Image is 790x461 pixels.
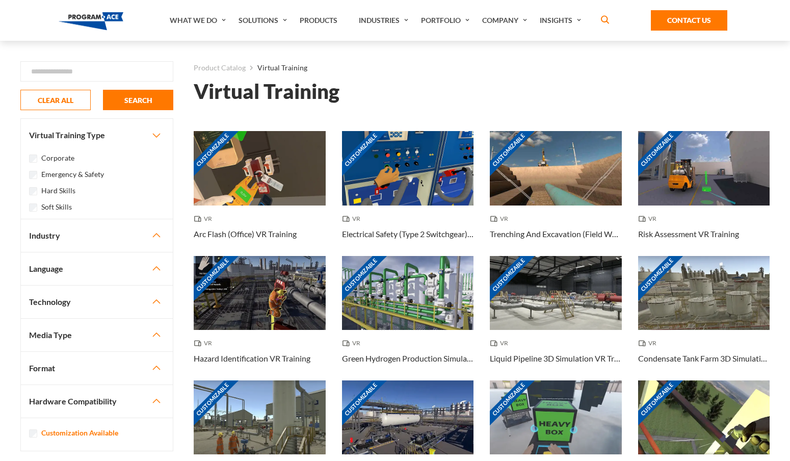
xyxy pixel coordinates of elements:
[194,338,216,348] span: VR
[29,429,37,438] input: Customization Available
[194,61,770,74] nav: breadcrumb
[41,201,72,213] label: Soft Skills
[490,228,622,240] h3: Trenching And Excavation (Field Work) VR Training
[194,256,326,380] a: Customizable Thumbnail - Hazard Identification VR Training VR Hazard Identification VR Training
[638,352,770,365] h3: Condensate Tank Farm 3D Simulation VR Training
[638,256,770,380] a: Customizable Thumbnail - Condensate Tank Farm 3D Simulation VR Training VR Condensate Tank Farm 3...
[41,185,75,196] label: Hard Skills
[342,256,474,380] a: Customizable Thumbnail - Green Hydrogen Production Simulation VR Training VR Green Hydrogen Produ...
[59,12,123,30] img: Program-Ace
[21,385,173,418] button: Hardware Compatibility
[342,131,474,255] a: Customizable Thumbnail - Electrical Safety (Type 2 Switchgear) VR Training VR Electrical Safety (...
[490,256,622,380] a: Customizable Thumbnail - Liquid Pipeline 3D Simulation VR Training VR Liquid Pipeline 3D Simulati...
[342,228,474,240] h3: Electrical Safety (Type 2 Switchgear) VR Training
[29,155,37,163] input: Corporate
[490,338,512,348] span: VR
[342,352,474,365] h3: Green Hydrogen Production Simulation VR Training
[342,338,364,348] span: VR
[194,83,339,100] h1: Virtual Training
[194,214,216,224] span: VR
[490,214,512,224] span: VR
[21,286,173,318] button: Technology
[41,427,118,439] label: Customization Available
[29,171,37,179] input: Emergency & Safety
[342,214,364,224] span: VR
[651,10,727,31] a: Contact Us
[21,319,173,351] button: Media Type
[21,352,173,385] button: Format
[490,352,622,365] h3: Liquid Pipeline 3D Simulation VR Training
[194,131,326,255] a: Customizable Thumbnail - Arc Flash (Office) VR Training VR Arc Flash (Office) VR Training
[21,252,173,285] button: Language
[638,131,770,255] a: Customizable Thumbnail - Risk Assessment VR Training VR Risk Assessment VR Training
[638,214,661,224] span: VR
[194,352,310,365] h3: Hazard Identification VR Training
[21,219,173,252] button: Industry
[29,187,37,195] input: Hard Skills
[29,203,37,212] input: Soft Skills
[638,228,739,240] h3: Risk Assessment VR Training
[246,61,307,74] li: Virtual Training
[41,169,104,180] label: Emergency & Safety
[20,90,91,110] button: CLEAR ALL
[194,228,297,240] h3: Arc Flash (Office) VR Training
[638,338,661,348] span: VR
[194,61,246,74] a: Product Catalog
[490,131,622,255] a: Customizable Thumbnail - Trenching And Excavation (Field Work) VR Training VR Trenching And Excav...
[41,152,74,164] label: Corporate
[21,119,173,151] button: Virtual Training Type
